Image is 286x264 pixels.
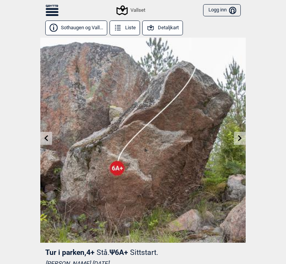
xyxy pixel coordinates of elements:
[45,248,95,257] span: Tur i parken , 4+
[203,4,241,17] button: Logg inn
[40,38,246,243] img: Tur i parken
[110,248,158,257] span: Ψ 6A+
[118,6,145,15] div: Vallset
[142,21,183,35] button: Detaljkart
[97,248,110,257] p: Stå.
[110,21,140,35] button: Liste
[45,21,107,35] button: Sothaugen og Vall...
[130,248,158,257] p: Sittstart.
